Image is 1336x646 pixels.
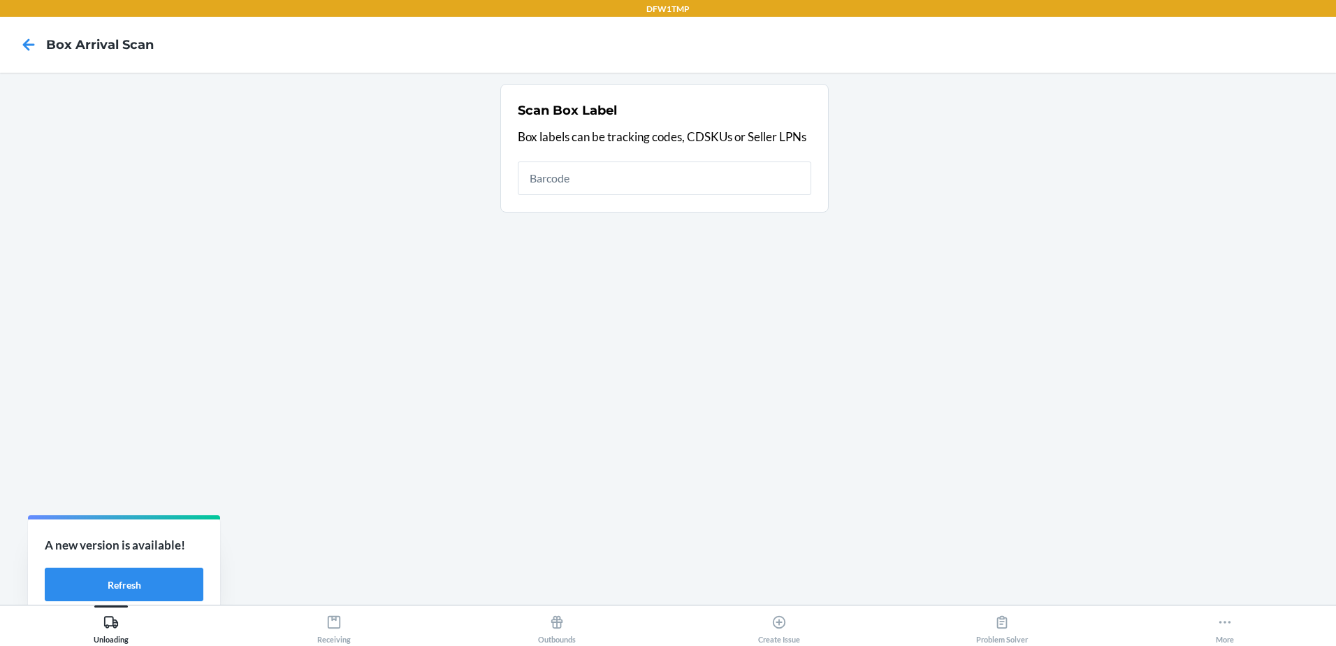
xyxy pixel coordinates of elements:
p: DFW1TMP [646,3,690,15]
button: Refresh [45,568,203,601]
button: More [1113,605,1336,644]
div: More [1216,609,1234,644]
button: Receiving [223,605,446,644]
button: Outbounds [445,605,668,644]
div: Outbounds [538,609,576,644]
input: Barcode [518,161,811,195]
p: Box labels can be tracking codes, CDSKUs or Seller LPNs [518,128,811,146]
div: Create Issue [758,609,800,644]
div: Problem Solver [976,609,1028,644]
p: A new version is available! [45,536,203,554]
button: Create Issue [668,605,891,644]
div: Receiving [317,609,351,644]
div: Unloading [94,609,129,644]
h2: Scan Box Label [518,101,617,120]
button: Problem Solver [891,605,1114,644]
h4: Box Arrival Scan [46,36,154,54]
